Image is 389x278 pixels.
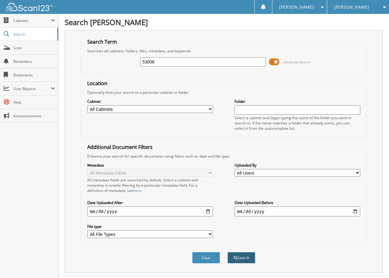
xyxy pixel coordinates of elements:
a: here [133,188,141,193]
div: All metadata fields are searched by default. Select a cabinet with metadata to enable filtering b... [87,177,213,193]
label: File type [87,224,213,229]
span: [PERSON_NAME] [334,5,369,9]
label: Metadata [87,163,213,168]
button: Search [227,252,255,263]
span: Announcements [13,113,55,119]
legend: Additional Document Filters [84,144,156,150]
input: start [87,206,213,216]
span: Help [13,100,55,105]
div: Searches all cabinets, folders, files, metadata, and keywords [84,48,363,54]
img: scan123-logo-white.svg [6,3,53,11]
span: Advanced Search [283,60,310,64]
span: Scan [13,45,55,50]
span: Bookmarks [13,72,55,78]
span: Search [13,32,54,37]
span: Reminders [13,59,55,64]
div: Optionally limit your search to a particular cabinet or folder [84,90,363,95]
legend: Search Term [84,38,120,45]
button: Clear [192,252,220,263]
span: User Reports [13,86,51,91]
span: [PERSON_NAME] [279,5,314,9]
div: Select a cabinet and begin typing the name of the folder you want to search in. If the name match... [235,115,360,131]
label: Cabinet [87,99,213,104]
div: Enhance your search for specific documents using filters such as date and file type. [84,154,363,159]
span: Cabinets [13,18,51,23]
label: Date Uploaded After [87,200,213,205]
label: Uploaded By [235,163,360,168]
legend: Location [84,80,110,87]
input: end [235,206,360,216]
label: Folder [235,99,360,104]
h1: Search [PERSON_NAME] [65,17,383,27]
label: Date Uploaded Before [235,200,360,205]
